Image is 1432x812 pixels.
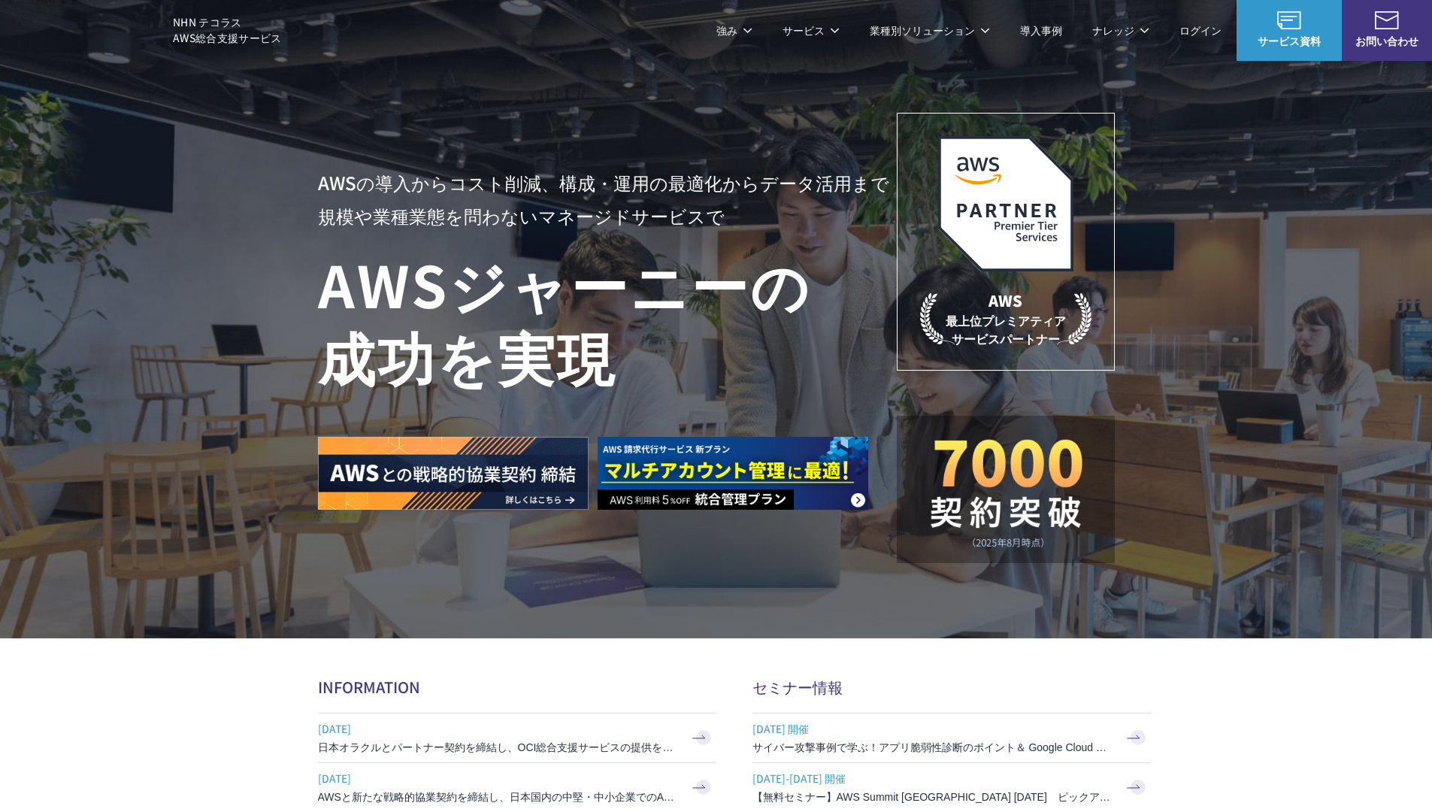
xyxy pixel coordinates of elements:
[783,23,840,38] p: サービス
[1092,23,1149,38] p: ナレッジ
[752,767,1113,789] span: [DATE]-[DATE] 開催
[870,23,990,38] p: 業種別ソリューション
[752,676,1151,698] h2: セミナー情報
[318,767,679,789] span: [DATE]
[1375,11,1399,29] img: お問い合わせ
[1020,23,1062,38] a: 導入事例
[173,14,282,46] span: NHN テコラス AWS総合支援サービス
[318,714,716,762] a: [DATE] 日本オラクルとパートナー契約を締結し、OCI総合支援サービスの提供を開始
[752,789,1113,804] h3: 【無料セミナー】AWS Summit [GEOGRAPHIC_DATA] [DATE] ピックアップセッション
[318,247,897,392] h1: AWS ジャーニーの 成功を実現
[1342,33,1432,49] span: お問い合わせ
[318,166,897,232] p: AWSの導入からコスト削減、 構成・運用の最適化からデータ活用まで 規模や業種業態を問わない マネージドサービスで
[752,714,1151,762] a: [DATE] 開催 サイバー攻撃事例で学ぶ！アプリ脆弱性診断のポイント＆ Google Cloud セキュリティ対策
[752,717,1113,740] span: [DATE] 開催
[920,289,1091,347] p: 最上位プレミアティア サービスパートナー
[598,437,868,510] img: AWS請求代行サービス 統合管理プラン
[752,740,1113,755] h3: サイバー攻撃事例で学ぶ！アプリ脆弱性診断のポイント＆ Google Cloud セキュリティ対策
[318,676,716,698] h2: INFORMATION
[318,437,589,510] img: AWSとの戦略的協業契約 締結
[318,763,716,812] a: [DATE] AWSと新たな戦略的協業契約を締結し、日本国内の中堅・中小企業でのAWS活用を加速
[988,289,1022,311] em: AWS
[318,717,679,740] span: [DATE]
[318,789,679,804] h3: AWSと新たな戦略的協業契約を締結し、日本国内の中堅・中小企業でのAWS活用を加速
[752,763,1151,812] a: [DATE]-[DATE] 開催 【無料セミナー】AWS Summit [GEOGRAPHIC_DATA] [DATE] ピックアップセッション
[927,438,1085,548] img: 契約件数
[938,136,1073,271] img: AWSプレミアティアサービスパートナー
[716,23,752,38] p: 強み
[1237,33,1342,49] span: サービス資料
[318,740,679,755] h3: 日本オラクルとパートナー契約を締結し、OCI総合支援サービスの提供を開始
[1277,11,1301,29] img: AWS総合支援サービス C-Chorus サービス資料
[1179,23,1222,38] a: ログイン
[23,12,282,48] a: AWS総合支援サービス C-Chorus NHN テコラスAWS総合支援サービス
